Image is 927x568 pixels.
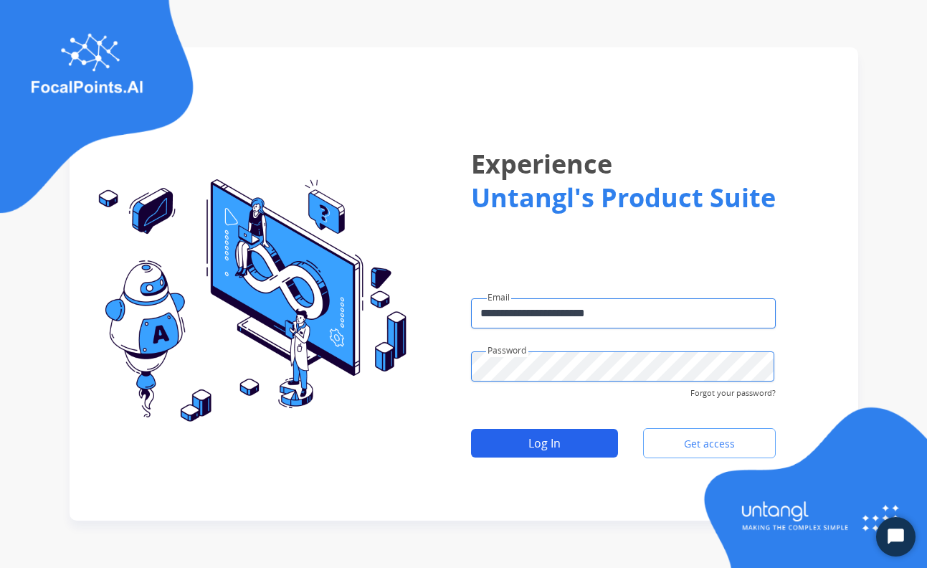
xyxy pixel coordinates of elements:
h1: Experience [471,139,776,189]
button: Log In [471,429,618,458]
span: Get access [672,437,746,451]
span: Forgot your password? [690,382,776,399]
a: Get access [643,428,776,458]
img: login-img [698,405,927,568]
button: Start Chat [876,517,916,557]
label: Email [488,291,510,304]
svg: Open Chat [886,527,906,547]
img: login-img [87,179,407,423]
label: Password [488,344,526,357]
h1: Untangl's Product Suite [471,178,776,218]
